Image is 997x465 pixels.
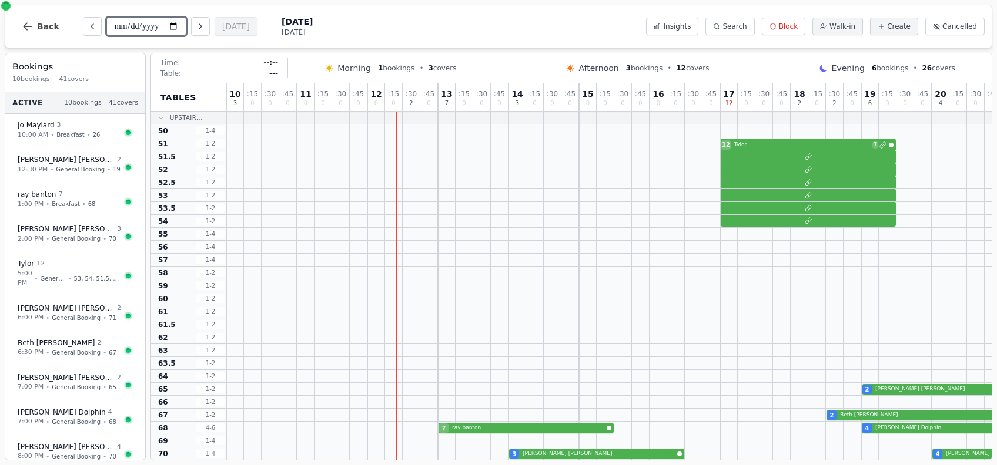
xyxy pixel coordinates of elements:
span: 2 [117,373,121,383]
button: Walk-in [812,18,863,35]
span: 7 [442,424,446,433]
span: 0 [744,100,748,106]
span: 63.5 [158,359,176,368]
span: • [87,130,91,139]
span: 0 [779,100,783,106]
span: 51 [158,139,168,149]
span: 11 [300,90,311,98]
span: 0 [691,100,695,106]
span: : 15 [317,90,329,97]
span: General Booking [56,165,105,174]
span: 7:00 PM [18,382,44,392]
span: 2 [798,100,801,106]
span: 0 [427,100,430,106]
button: Tylor 125:00 PM•General Booking•53, 54, 51.5, 53.5, 51, 52, 52.5 [10,252,140,295]
button: Jo Maylard310:00 AM•Breakfast•26 [10,114,140,146]
span: 6 [868,100,872,106]
span: 0 [762,100,765,106]
span: --- [269,69,278,78]
span: 4 [865,424,869,433]
span: 1 - 2 [196,346,225,355]
span: Table: [160,69,181,78]
span: 2 [97,338,101,348]
span: 20 [935,90,946,98]
span: 1 - 2 [196,333,225,342]
span: General Booking [52,234,101,243]
span: Walk-in [829,22,855,31]
span: 1 - 2 [196,359,225,368]
span: : 15 [811,90,822,97]
span: 1 - 2 [196,268,225,277]
span: 3 [626,64,631,72]
span: 3 [117,224,121,234]
span: Afternoon [578,62,618,74]
span: 0 [956,100,959,106]
span: Insights [663,22,691,31]
span: 69 [158,436,168,446]
span: 6 [872,64,876,72]
span: 0 [533,100,536,106]
span: 41 covers [59,75,89,85]
span: 67 [158,410,168,420]
span: • [103,417,106,426]
button: Block [762,18,805,35]
h3: Bookings [12,60,138,72]
span: 0 [603,100,607,106]
span: : 15 [247,90,258,97]
span: 26 [93,130,101,139]
span: 0 [480,100,483,106]
span: 0 [392,100,395,106]
span: • [50,165,53,174]
span: covers [922,63,955,73]
span: : 15 [529,90,540,97]
span: 12 [676,64,686,72]
span: : 45 [423,90,434,97]
span: 2 [830,411,834,420]
span: Active [12,98,43,107]
span: 1 - 2 [196,307,225,316]
span: 2 [117,304,121,314]
span: 1 - 2 [196,410,225,419]
span: 0 [339,100,342,106]
span: : 45 [635,90,646,97]
span: 2 [409,100,413,106]
span: 68 [109,417,116,426]
span: 2:00 PM [18,234,44,244]
span: 7 [445,100,449,106]
span: 0 [921,100,924,106]
span: 63 [158,346,168,355]
span: • [103,314,106,322]
span: : 15 [670,90,681,97]
span: 59 [158,281,168,291]
span: 70 [109,452,116,461]
button: Beth [PERSON_NAME]26:30 PM•General Booking•67 [10,332,140,364]
span: 1 [378,64,383,72]
span: : 45 [917,90,928,97]
span: 68 [88,200,96,208]
span: 1 - 4 [196,449,225,458]
span: : 30 [547,90,558,97]
button: [PERSON_NAME] Dolphin47:00 PM•General Booking•68 [10,401,140,433]
span: [DATE] [282,16,313,28]
span: : 45 [353,90,364,97]
span: 7:00 PM [18,417,44,427]
span: Jo Maylard [18,120,55,130]
span: 8:00 PM [18,451,44,461]
span: Cancelled [942,22,977,31]
span: 14 [511,90,523,98]
span: : 30 [758,90,770,97]
span: • [107,165,111,174]
button: [PERSON_NAME] [PERSON_NAME]’s212:30 PM•General Booking•19 [10,149,140,181]
span: • [103,234,106,243]
span: 68 [158,423,168,433]
span: : 30 [688,90,699,97]
span: Tylor [18,259,34,268]
span: 1 - 4 [196,126,225,135]
span: : 30 [829,90,840,97]
span: covers [676,63,709,73]
span: 0 [462,100,466,106]
span: • [51,130,54,139]
span: [DATE] [282,28,313,37]
span: General Booking [52,383,101,392]
span: Beth [PERSON_NAME] [840,411,992,419]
